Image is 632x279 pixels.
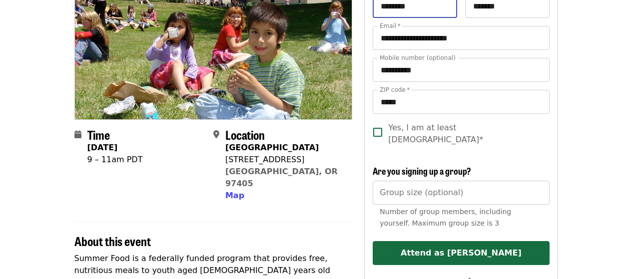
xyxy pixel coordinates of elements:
[87,126,110,143] span: Time
[213,130,219,139] i: map-marker-alt icon
[225,191,244,200] span: Map
[380,55,456,61] label: Mobile number (optional)
[373,164,471,177] span: Are you signing up a group?
[373,90,549,114] input: ZIP code
[225,154,344,166] div: [STREET_ADDRESS]
[225,126,265,143] span: Location
[373,241,549,265] button: Attend as [PERSON_NAME]
[74,130,81,139] i: calendar icon
[87,154,143,166] div: 9 – 11am PDT
[225,167,338,188] a: [GEOGRAPHIC_DATA], OR 97405
[380,208,511,227] span: Number of group members, including yourself. Maximum group size is 3
[373,58,549,82] input: Mobile number (optional)
[225,143,319,152] strong: [GEOGRAPHIC_DATA]
[225,190,244,202] button: Map
[388,122,541,146] span: Yes, I am at least [DEMOGRAPHIC_DATA]*
[373,181,549,205] input: [object Object]
[87,143,118,152] strong: [DATE]
[373,26,549,50] input: Email
[380,87,410,93] label: ZIP code
[74,232,151,250] span: About this event
[380,23,401,29] label: Email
